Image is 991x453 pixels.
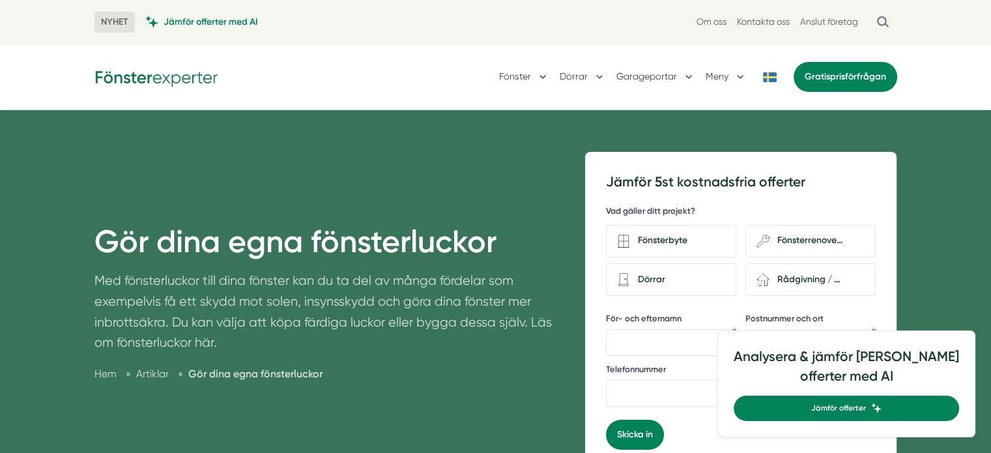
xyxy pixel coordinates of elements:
[734,396,959,421] a: Jämför offerter
[732,329,737,334] div: Obligatoriskt
[805,71,830,82] span: Gratis
[737,16,790,28] a: Kontakta oss
[188,368,323,380] a: Gör dina egna fönsterluckor
[126,366,131,382] span: »
[136,368,171,380] a: Artiklar
[606,313,736,327] label: För- och efternamn
[606,364,736,378] label: Telefonnummer
[800,16,858,28] a: Anslut företag
[178,366,183,382] span: »
[94,270,554,359] p: Med fönsterluckor till dina fönster kan du ta del av många fördelar som exempelvis få ett skydd m...
[94,66,218,87] img: Fönsterexperter Logotyp
[560,60,606,94] button: Dörrar
[794,62,897,92] a: Gratisprisförfrågan
[94,368,117,380] a: Hem
[606,205,695,220] h5: Vad gäller ditt projekt?
[616,60,695,94] button: Garageportar
[94,223,554,271] h1: Gör dina egna fönsterluckor
[606,420,664,450] button: Skicka in
[734,347,959,396] h4: Analysera & jämför [PERSON_NAME] offerter med AI
[94,12,135,33] span: NYHET
[745,313,876,327] label: Postnummer och ort
[145,16,258,28] a: Jämför offerter med AI
[697,16,726,28] a: Om oss
[706,60,747,94] button: Meny
[811,402,866,415] span: Jämför offerter
[164,16,258,28] span: Jämför offerter med AI
[136,368,169,380] span: Artiklar
[499,60,549,94] button: Fönster
[606,173,876,191] h3: Jämför 5st kostnadsfria offerter
[871,329,876,334] div: Obligatoriskt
